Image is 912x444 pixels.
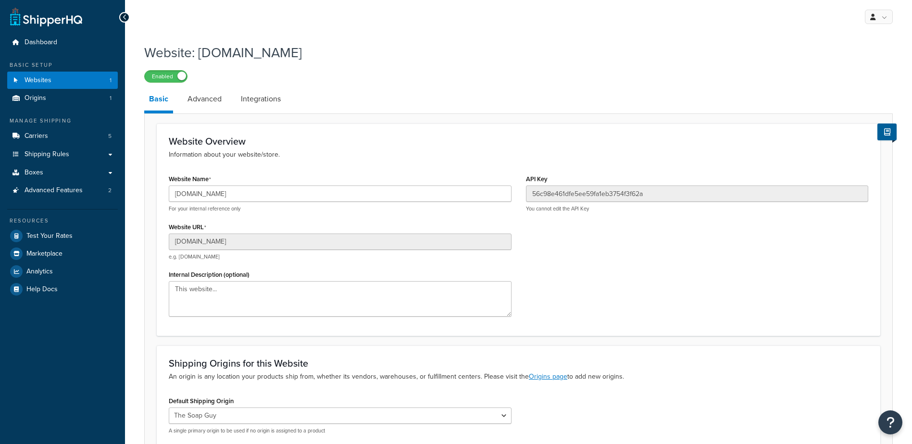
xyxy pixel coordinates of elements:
textarea: This website... [169,281,512,317]
p: An origin is any location your products ship from, whether its vendors, warehouses, or fulfillmen... [169,371,868,382]
button: Show Help Docs [877,123,897,140]
input: XDL713J089NBV22 [526,185,869,202]
h3: Shipping Origins for this Website [169,358,868,369]
li: Origins [7,89,118,107]
a: Boxes [7,164,118,182]
span: Help Docs [26,285,58,294]
a: Origins1 [7,89,118,107]
a: Advanced Features2 [7,182,118,199]
span: 2 [108,186,112,195]
button: Open Resource Center [878,410,902,434]
h1: Website: [DOMAIN_NAME] [144,43,881,62]
a: Carriers5 [7,127,118,145]
p: You cannot edit the API Key [526,205,869,212]
p: For your internal reference only [169,205,512,212]
a: Origins page [529,371,567,382]
span: Analytics [26,268,53,276]
a: Shipping Rules [7,146,118,163]
span: Origins [25,94,46,102]
label: Website URL [169,223,206,231]
span: Dashboard [25,38,57,47]
span: 1 [110,94,112,102]
li: Carriers [7,127,118,145]
h3: Website Overview [169,136,868,147]
span: Websites [25,76,51,85]
label: API Key [526,175,548,183]
p: Information about your website/store. [169,149,868,160]
div: Manage Shipping [7,117,118,125]
a: Basic [144,87,173,113]
label: Enabled [145,71,187,82]
a: Test Your Rates [7,227,118,245]
a: Advanced [183,87,226,111]
label: Default Shipping Origin [169,397,234,405]
span: 5 [108,132,112,140]
span: Shipping Rules [25,150,69,159]
span: Boxes [25,169,43,177]
li: Websites [7,72,118,89]
span: Carriers [25,132,48,140]
div: Basic Setup [7,61,118,69]
span: Test Your Rates [26,232,73,240]
p: A single primary origin to be used if no origin is assigned to a product [169,427,512,434]
a: Websites1 [7,72,118,89]
span: Advanced Features [25,186,83,195]
li: Advanced Features [7,182,118,199]
a: Dashboard [7,34,118,51]
a: Help Docs [7,281,118,298]
p: e.g. [DOMAIN_NAME] [169,253,512,260]
span: Marketplace [26,250,62,258]
a: Analytics [7,263,118,280]
span: 1 [110,76,112,85]
a: Integrations [236,87,286,111]
label: Website Name [169,175,211,183]
div: Resources [7,217,118,225]
a: Marketplace [7,245,118,262]
label: Internal Description (optional) [169,271,250,278]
